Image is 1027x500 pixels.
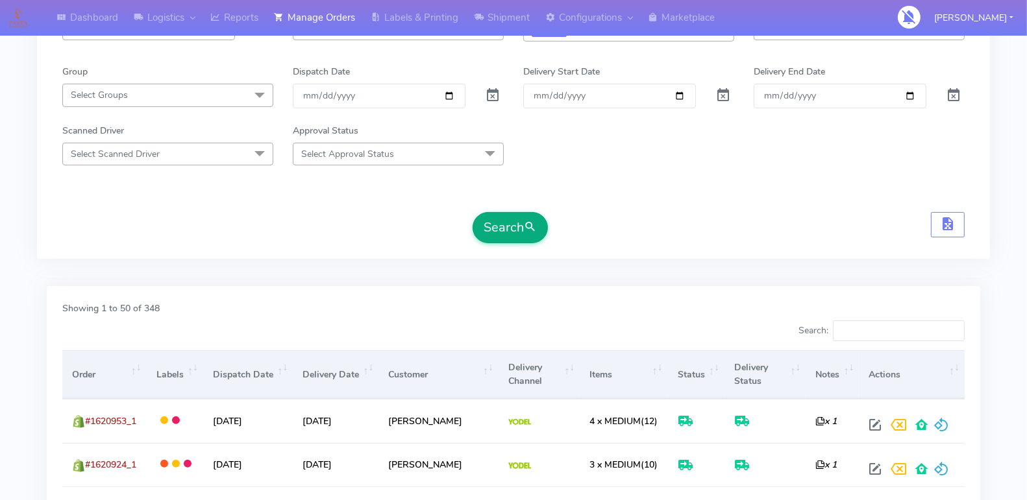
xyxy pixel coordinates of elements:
[859,350,965,399] th: Actions: activate to sort column ascending
[924,5,1023,31] button: [PERSON_NAME]
[378,443,499,486] td: [PERSON_NAME]
[293,350,378,399] th: Delivery Date: activate to sort column ascending
[589,415,658,427] span: (12)
[806,350,859,399] th: Notes: activate to sort column ascending
[203,443,293,486] td: [DATE]
[523,65,600,78] label: Delivery Start Date
[473,212,548,243] button: Search
[589,458,641,471] span: 3 x MEDIUM
[85,458,136,471] span: #1620924_1
[62,124,124,137] label: Scanned Driver
[85,415,136,427] span: #1620953_1
[668,350,724,399] th: Status: activate to sort column ascending
[203,399,293,442] td: [DATE]
[378,350,499,399] th: Customer: activate to sort column ascending
[72,459,85,472] img: shopify.png
[499,350,580,399] th: Delivery Channel: activate to sort column ascending
[293,443,378,486] td: [DATE]
[815,415,837,427] i: x 1
[62,302,160,315] label: Showing 1 to 50 of 348
[589,458,658,471] span: (10)
[62,65,88,78] label: Group
[833,320,965,341] input: Search:
[71,148,160,160] span: Select Scanned Driver
[203,350,293,399] th: Dispatch Date: activate to sort column ascending
[754,65,825,78] label: Delivery End Date
[72,415,85,428] img: shopify.png
[580,350,667,399] th: Items: activate to sort column ascending
[508,462,531,469] img: Yodel
[815,458,837,471] i: x 1
[293,399,378,442] td: [DATE]
[557,22,563,36] a: x
[378,399,499,442] td: [PERSON_NAME]
[589,415,641,427] span: 4 x MEDIUM
[293,65,350,78] label: Dispatch Date
[301,148,394,160] span: Select Approval Status
[798,320,965,341] label: Search:
[146,350,203,399] th: Labels: activate to sort column ascending
[293,124,358,137] label: Approval Status
[508,419,531,425] img: Yodel
[71,89,128,101] span: Select Groups
[62,350,146,399] th: Order: activate to sort column ascending
[724,350,806,399] th: Delivery Status: activate to sort column ascending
